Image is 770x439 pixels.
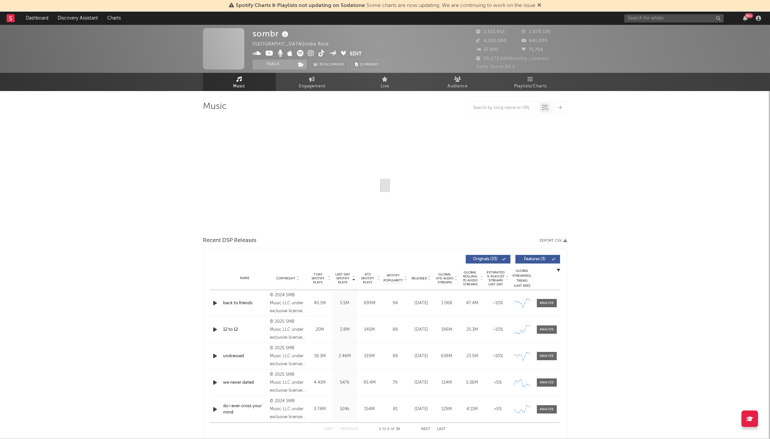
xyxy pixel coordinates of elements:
div: 23.5M [461,353,483,360]
span: 71,754 [522,48,544,52]
div: © 2025 SMB Music LLC under exclusive license to Warner Records Inc. [270,371,306,395]
div: © 2024 SMB Music LLC under exclusive license to Warner Records Inc. [270,291,306,315]
a: Discovery Assistant [53,12,103,25]
span: Audience [448,82,468,90]
input: Search by song name or URL [470,105,540,111]
button: Summary [352,60,383,70]
input: Search for artists [624,14,724,23]
a: Live [349,73,421,91]
button: Last [437,427,446,431]
div: Name [223,276,266,281]
span: 641,000 [522,39,548,43]
span: Features ( 3 ) [520,257,550,261]
div: we never dated [223,379,266,386]
span: Playlists/Charts [514,82,547,90]
div: 4.11M [461,406,483,413]
a: Charts [103,12,125,25]
span: Engagement [299,82,325,90]
div: ~ 10 % [487,300,509,307]
div: 40.1M [309,300,331,307]
button: Previous [341,427,358,431]
div: Global Streaming Trend (Last 60D) [512,268,532,288]
span: Summary [360,63,379,67]
div: 79 [384,379,407,386]
div: [DATE] [410,353,432,360]
span: Spotify Charts & Playlists not updating on Sodatone [236,3,365,8]
span: of [391,428,395,431]
span: Dismiss [537,3,541,8]
a: Playlists/Charts [494,73,567,91]
div: 1 5 36 [371,425,408,433]
div: © 2024 SMB Music LLC under exclusive license to Warner Records Inc. [270,397,306,421]
a: undressed [223,353,266,360]
span: Music [233,82,246,90]
div: 81 [384,406,407,413]
a: Dashboard [21,12,53,25]
a: Music [203,73,276,91]
span: ATD Spotify Plays [359,272,376,284]
span: Estimated % Playlist Streams Last Day [487,270,505,286]
div: 25.3M [461,326,483,333]
a: do i ever cross your mind [223,403,266,416]
div: 2.46M [334,353,356,360]
div: 5.5M [334,300,356,307]
button: Originals(33) [466,255,510,264]
div: 547k [334,379,356,386]
a: Benchmark [310,60,348,70]
div: ~ 10 % [487,353,509,360]
div: [DATE] [410,326,432,333]
div: 94 [384,300,407,307]
span: 7 Day Spotify Plays [309,272,327,284]
span: 2,670,135 [522,30,551,34]
div: [DATE] [410,406,432,413]
div: 4.41M [309,379,331,386]
button: Track [253,60,294,70]
button: Next [421,427,430,431]
div: 20M [309,326,331,333]
div: 1.06B [436,300,458,307]
button: Edit [350,50,362,58]
button: Export CSV [540,239,567,243]
span: to [382,428,386,431]
div: 638M [436,353,458,360]
div: 145M [359,326,380,333]
span: Released [411,276,427,280]
span: Spotify Popularity [384,273,403,283]
div: 519M [359,353,380,360]
div: <5% [487,406,509,413]
div: 524k [334,406,356,413]
button: First [324,427,334,431]
a: Audience [421,73,494,91]
span: 2,513,952 [476,30,505,34]
div: 12 to 12 [223,326,266,333]
div: 5.36M [461,379,483,386]
div: 2.8M [334,326,356,333]
div: [GEOGRAPHIC_DATA] | Indie Rock [253,40,337,48]
span: Jump Score: 86.2 [476,65,515,69]
div: 99 + [745,13,753,18]
div: 3.74M [309,406,331,413]
span: : Some charts are now updating. We are continuing to work on the issue [236,3,535,8]
span: 59,673,686 Monthly Listeners [476,57,550,61]
div: 114M [436,379,458,386]
div: 88 [384,353,407,360]
span: Global Rolling 7D Audio Streams [461,270,479,286]
div: <5% [487,379,509,386]
div: © 2025 SMB Music LLC under exclusive license to Warner Records Inc. [270,318,306,342]
div: 47.4M [461,300,483,307]
div: 129M [436,406,458,413]
span: Recent DSP Releases [203,237,257,245]
div: [DATE] [410,300,432,307]
span: Global ATD Audio Streams [436,272,454,284]
div: 186M [436,326,458,333]
button: Features(3) [515,255,560,264]
div: back to friends [223,300,266,307]
span: Last Day Spotify Plays [334,272,352,284]
div: © 2025 SMB Music LLC under exclusive license to Warner Records Inc. [270,344,306,368]
button: 99+ [743,16,747,21]
div: 18.3M [309,353,331,360]
div: 899M [359,300,380,307]
div: 154M [359,406,380,413]
span: Benchmark [319,61,345,69]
